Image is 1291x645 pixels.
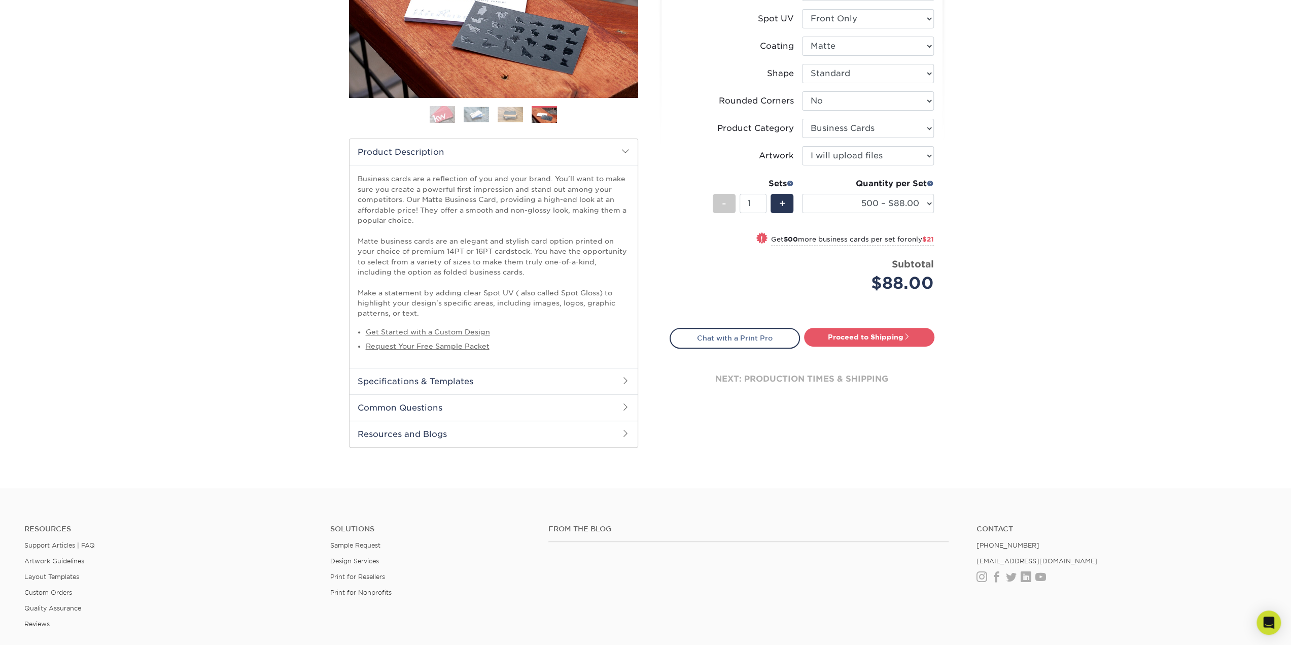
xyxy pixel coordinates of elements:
a: Request Your Free Sample Packet [366,342,490,350]
h2: Resources and Blogs [350,421,638,447]
img: Business Cards 02 [464,107,489,122]
a: Quality Assurance [24,604,81,612]
img: Business Cards 01 [430,102,455,127]
span: ! [760,233,763,244]
strong: Subtotal [892,258,934,269]
a: Contact [976,525,1267,533]
p: Business cards are a reflection of you and your brand. You'll want to make sure you create a powe... [358,174,630,318]
img: Business Cards 04 [532,108,557,123]
a: Sample Request [330,541,380,549]
div: Quantity per Set [802,178,934,190]
h4: Solutions [330,525,533,533]
a: [EMAIL_ADDRESS][DOMAIN_NAME] [976,557,1097,565]
img: Business Cards 03 [498,107,523,122]
a: Artwork Guidelines [24,557,84,565]
div: Shape [767,67,794,80]
h4: Resources [24,525,315,533]
div: Rounded Corners [719,95,794,107]
a: Support Articles | FAQ [24,541,95,549]
a: Get Started with a Custom Design [366,328,490,336]
div: Product Category [717,122,794,134]
span: + [779,196,785,211]
a: Design Services [330,557,379,565]
div: next: production times & shipping [670,349,934,410]
a: Chat with a Print Pro [670,328,800,348]
strong: 500 [784,235,798,243]
small: Get more business cards per set for [771,235,934,246]
span: only [908,235,934,243]
div: $88.00 [810,271,934,295]
a: Print for Nonprofits [330,589,392,596]
a: [PHONE_NUMBER] [976,541,1039,549]
h4: From the Blog [548,525,949,533]
div: Open Intercom Messenger [1257,610,1281,635]
div: Coating [760,40,794,52]
h2: Common Questions [350,394,638,421]
a: Proceed to Shipping [804,328,934,346]
h2: Specifications & Templates [350,368,638,394]
div: Artwork [759,150,794,162]
a: Layout Templates [24,573,79,581]
span: - [722,196,726,211]
a: Custom Orders [24,589,72,596]
span: $21 [922,235,934,243]
h2: Product Description [350,139,638,165]
div: Spot UV [758,13,794,25]
a: Reviews [24,620,50,628]
a: Print for Resellers [330,573,385,581]
div: Sets [713,178,794,190]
